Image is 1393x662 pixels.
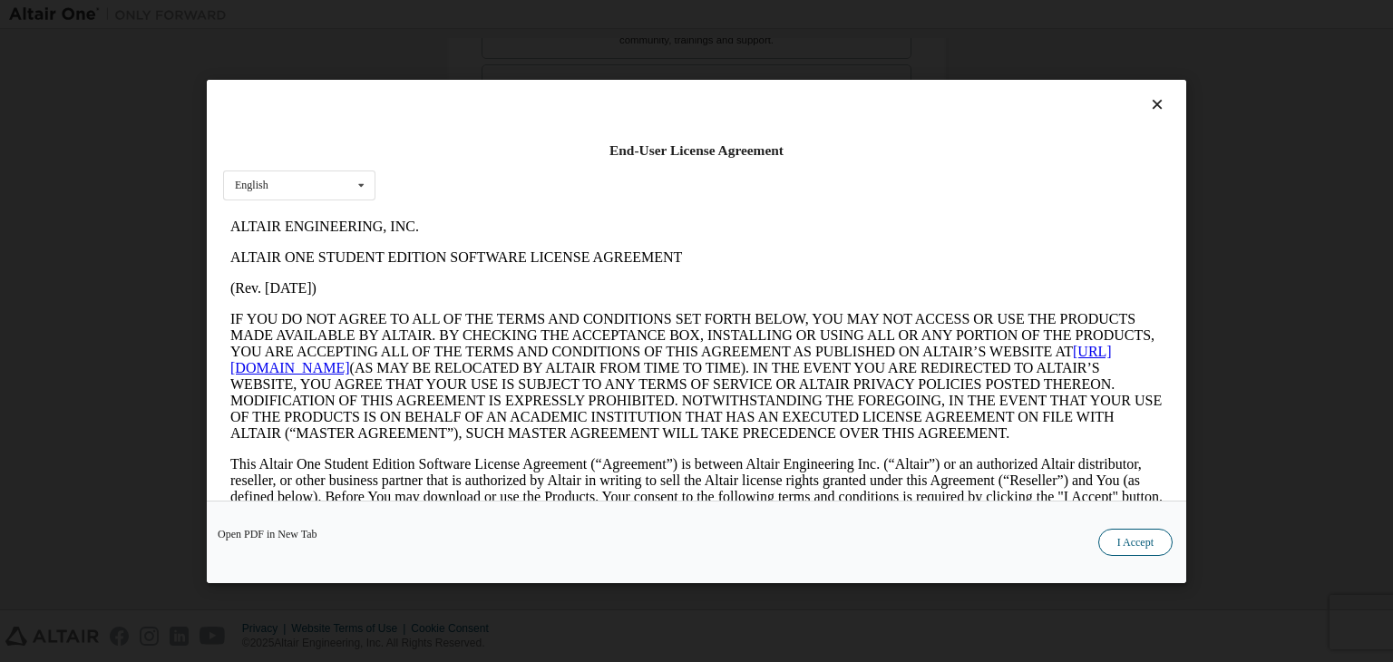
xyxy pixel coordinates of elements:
[218,529,317,540] a: Open PDF in New Tab
[7,245,940,310] p: This Altair One Student Edition Software License Agreement (“Agreement”) is between Altair Engine...
[223,141,1170,160] div: End-User License Agreement
[7,38,940,54] p: ALTAIR ONE STUDENT EDITION SOFTWARE LICENSE AGREEMENT
[7,132,889,164] a: [URL][DOMAIN_NAME]
[7,7,940,24] p: ALTAIR ENGINEERING, INC.
[1098,529,1173,556] button: I Accept
[7,100,940,230] p: IF YOU DO NOT AGREE TO ALL OF THE TERMS AND CONDITIONS SET FORTH BELOW, YOU MAY NOT ACCESS OR USE...
[235,180,268,190] div: English
[7,69,940,85] p: (Rev. [DATE])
